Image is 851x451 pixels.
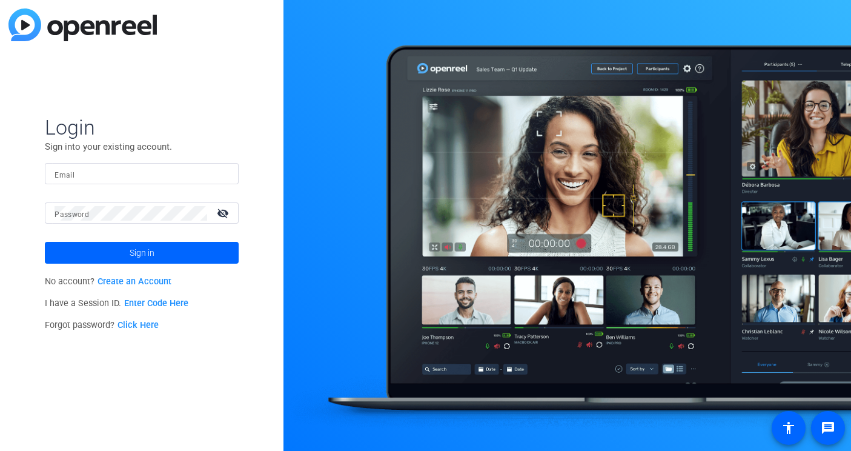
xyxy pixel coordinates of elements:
span: Forgot password? [45,320,159,330]
span: Sign in [130,238,154,268]
a: Enter Code Here [124,298,188,309]
a: Create an Account [98,276,171,287]
mat-icon: visibility_off [210,204,239,222]
p: Sign into your existing account. [45,140,239,153]
mat-icon: message [821,421,835,435]
span: Login [45,115,239,140]
span: No account? [45,276,171,287]
mat-label: Email [55,171,75,179]
img: blue-gradient.svg [8,8,157,41]
a: Click Here [118,320,159,330]
mat-icon: accessibility [781,421,796,435]
mat-label: Password [55,210,89,219]
input: Enter Email Address [55,167,229,181]
span: I have a Session ID. [45,298,188,309]
button: Sign in [45,242,239,264]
